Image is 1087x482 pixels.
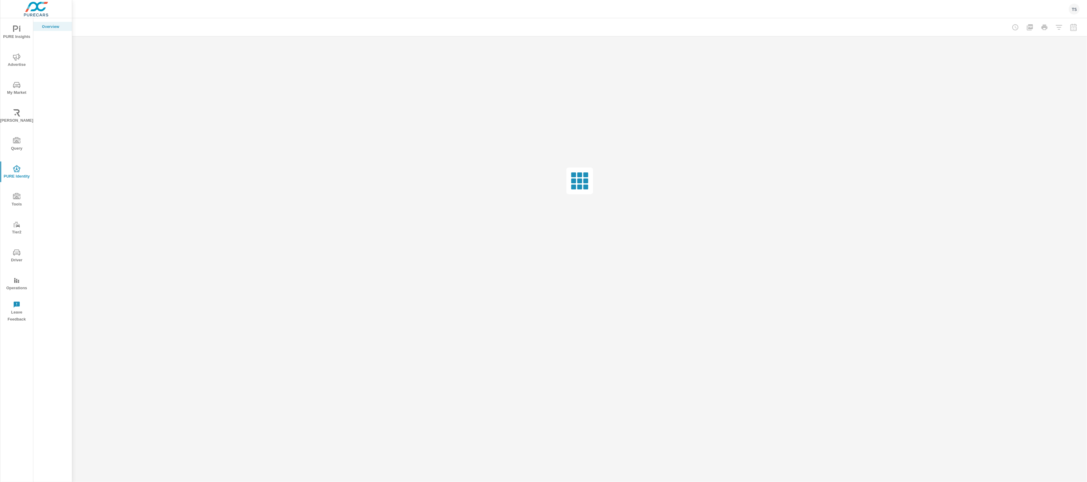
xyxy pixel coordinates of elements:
p: Overview [42,23,67,29]
span: PURE Identity [2,165,31,180]
span: Leave Feedback [2,301,31,323]
div: TS [1069,4,1080,15]
span: Tools [2,193,31,208]
span: Tier2 [2,221,31,236]
span: PURE Insights [2,25,31,40]
span: Advertise [2,53,31,68]
span: Operations [2,277,31,292]
span: My Market [2,81,31,96]
span: Driver [2,249,31,264]
div: nav menu [0,18,33,325]
span: [PERSON_NAME] [2,109,31,124]
span: Query [2,137,31,152]
div: Overview [33,22,72,31]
